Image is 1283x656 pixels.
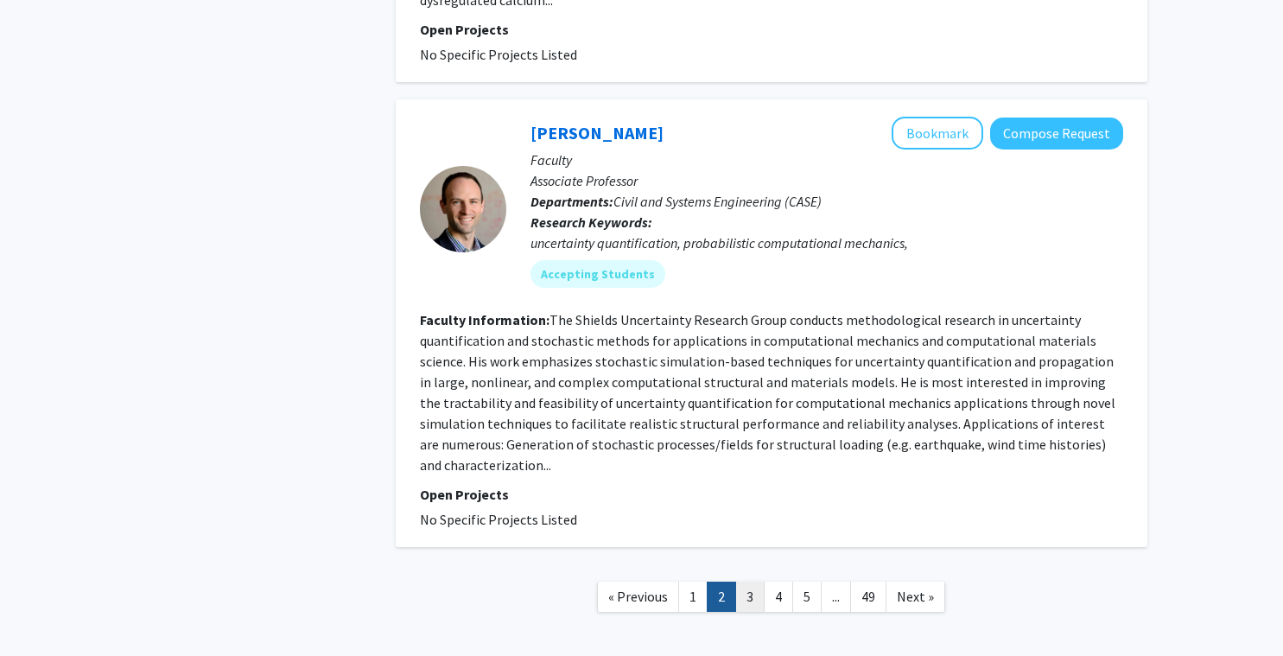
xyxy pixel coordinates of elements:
a: 1 [678,582,708,612]
span: Next » [897,588,934,605]
div: uncertainty quantification, probabilistic computational mechanics, [530,232,1123,253]
span: ... [832,588,840,605]
nav: Page navigation [396,564,1147,634]
a: 4 [764,582,793,612]
a: [PERSON_NAME] [530,122,664,143]
p: Open Projects [420,484,1123,505]
a: 2 [707,582,736,612]
span: « Previous [608,588,668,605]
span: Civil and Systems Engineering (CASE) [613,193,822,210]
a: 3 [735,582,765,612]
a: 5 [792,582,822,612]
iframe: Chat [13,578,73,643]
fg-read-more: The Shields Uncertainty Research Group conducts methodological research in uncertainty quantifica... [420,311,1115,474]
p: Faculty [530,150,1123,170]
a: Next [886,582,945,612]
b: Research Keywords: [530,213,652,231]
p: Open Projects [420,19,1123,40]
a: 49 [850,582,886,612]
span: No Specific Projects Listed [420,46,577,63]
b: Faculty Information: [420,311,549,328]
button: Add Michael Shields to Bookmarks [892,117,983,150]
b: Departments: [530,193,613,210]
a: Previous [597,582,679,612]
mat-chip: Accepting Students [530,260,665,288]
button: Compose Request to Michael Shields [990,118,1123,150]
span: No Specific Projects Listed [420,511,577,528]
p: Associate Professor [530,170,1123,191]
